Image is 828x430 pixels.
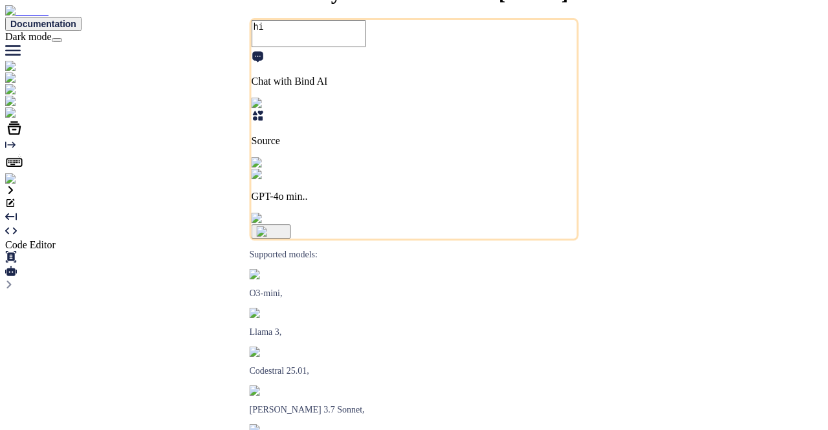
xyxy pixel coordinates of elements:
img: chat [5,61,33,72]
img: GPT-4o mini [252,169,316,180]
img: GPT-4 [250,269,284,279]
p: Source [252,135,577,147]
img: Pick Tools [252,98,305,109]
p: Chat with Bind AI [252,76,577,87]
img: settings [5,173,47,185]
button: Documentation [5,17,82,31]
p: [PERSON_NAME] 3.7 Sonnet, [250,405,579,415]
p: GPT-4o min.. [252,191,577,202]
img: Bind AI [5,5,49,17]
img: ai-studio [5,72,52,84]
p: Codestral 25.01, [250,366,579,376]
img: claude [250,385,284,396]
img: Mistral-AI [250,347,299,357]
p: Supported models: [250,250,579,260]
p: O3-mini, [250,288,579,299]
div: Code Editor [5,239,823,251]
img: Pick Models [252,157,314,169]
img: icon [257,226,286,237]
img: githubLight [5,96,65,107]
textarea: hi [252,20,366,47]
img: darkCloudIdeIcon [5,107,91,119]
span: Documentation [10,19,76,29]
img: attachment [252,213,307,224]
span: Dark mode [5,31,52,42]
img: chat [5,84,33,96]
img: Llama2 [250,308,288,318]
p: Llama 3, [250,327,579,338]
